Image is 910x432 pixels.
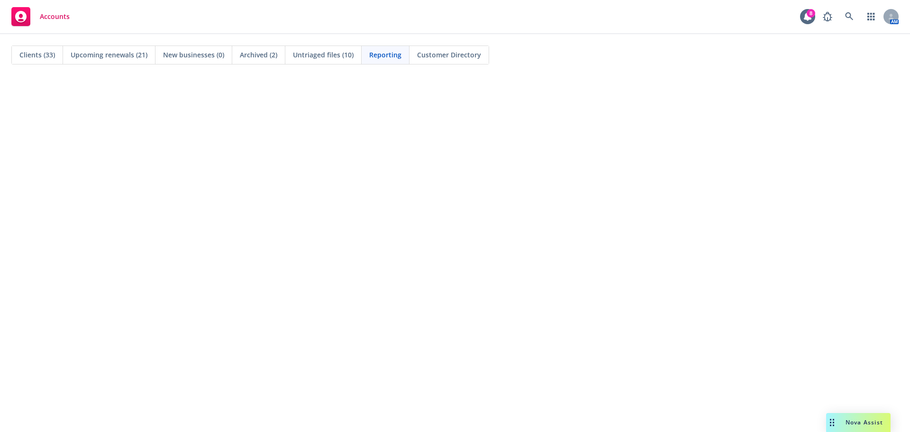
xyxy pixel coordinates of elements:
span: Accounts [40,13,70,20]
a: Switch app [862,7,881,26]
span: Customer Directory [417,50,481,60]
span: Clients (33) [19,50,55,60]
span: Archived (2) [240,50,277,60]
span: Upcoming renewals (21) [71,50,147,60]
a: Accounts [8,3,73,30]
button: Nova Assist [826,413,891,432]
span: Reporting [369,50,401,60]
span: New businesses (0) [163,50,224,60]
span: Untriaged files (10) [293,50,354,60]
a: Report a Bug [818,7,837,26]
div: 8 [807,9,815,18]
span: Nova Assist [846,418,883,426]
a: Search [840,7,859,26]
div: Drag to move [826,413,838,432]
iframe: Hex Dashboard 1 [9,85,901,423]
